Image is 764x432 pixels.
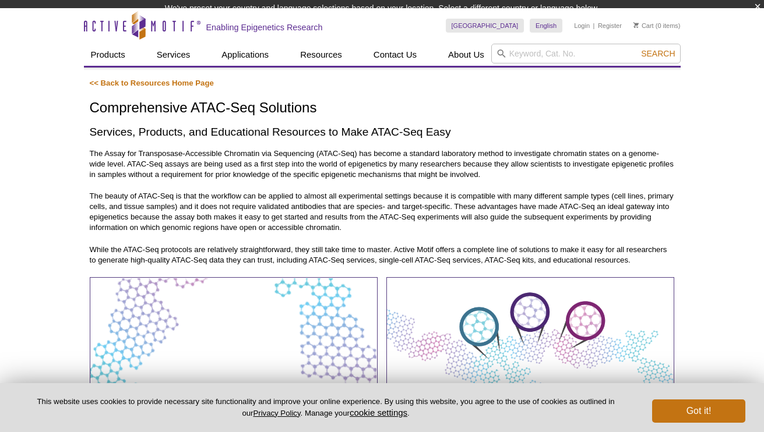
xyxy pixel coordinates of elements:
a: << Back to Resources Home Page [90,79,214,87]
a: Register [598,22,622,30]
span: Search [641,49,675,58]
a: Privacy Policy [253,409,300,417]
a: Products [84,44,132,66]
a: About Us [441,44,491,66]
a: Applications [214,44,276,66]
button: cookie settings [350,408,407,417]
a: ATAC-Seq Services [90,278,377,394]
a: English [530,19,562,33]
input: Keyword, Cat. No. [491,44,681,63]
h1: Comprehensive ATAC-Seq Solutions [90,100,675,117]
a: Contact Us [367,44,424,66]
p: The beauty of ATAC-Seq is that the workflow can be applied to almost all experimental settings be... [90,191,675,233]
button: Got it! [652,399,745,423]
li: | [593,19,595,33]
p: This website uses cookies to provide necessary site functionality and improve your online experie... [19,396,633,419]
p: While the ATAC-Seq protocols are relatively straightforward, they still take time to master. Acti... [90,245,675,265]
a: Services [150,44,198,66]
p: The Assay for Transposase-Accessible Chromatin via Sequencing (ATAC-Seq) has become a standard la... [90,148,675,180]
h2: Enabling Epigenetics Research [206,22,323,33]
img: Single-Cell ATAC-Seq Services [387,278,673,394]
img: Your Cart [633,22,639,28]
a: Resources [293,44,349,66]
h2: Services, Products, and Educational Resources to Make ATAC-Seq Easy [90,124,675,140]
a: Login [574,22,590,30]
a: [GEOGRAPHIC_DATA] [446,19,524,33]
button: Search [638,48,678,59]
a: Cart [633,22,654,30]
img: ATAC-Seq Services [90,278,376,394]
a: Single-Cell ATAC-Seq Services [387,278,674,394]
li: (0 items) [633,19,681,33]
